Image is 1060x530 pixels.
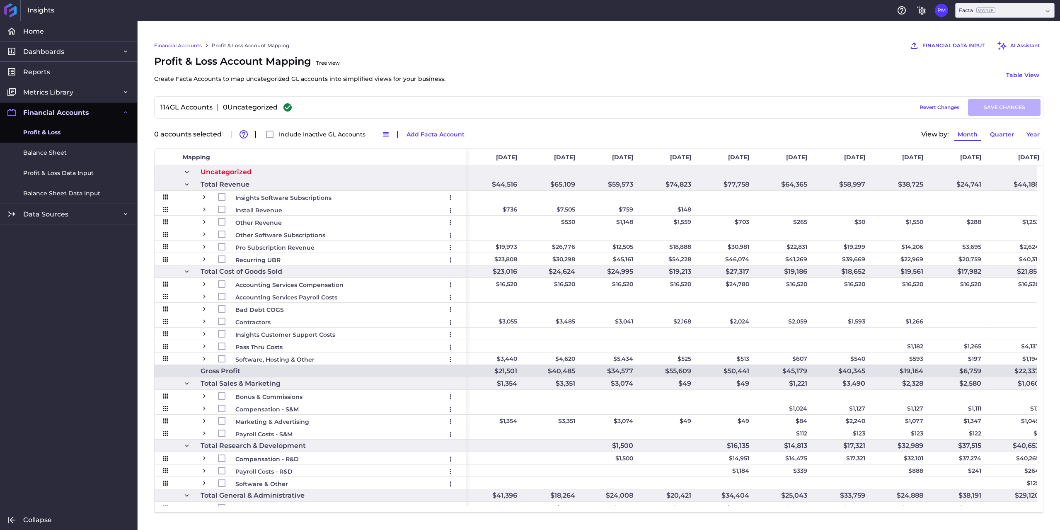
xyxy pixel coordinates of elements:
[814,427,872,439] div: $123
[930,353,988,365] div: $197
[235,279,344,291] span: Accounting Services Compensation
[988,340,1046,352] div: $4,137
[444,278,457,292] button: User Menu
[524,315,582,327] div: $3,485
[872,427,930,439] div: $123
[756,452,814,464] div: $14,475
[935,4,948,17] button: User Menu
[582,440,640,452] div: $1,500
[235,503,298,515] span: Compensation - G&A
[235,404,299,415] span: Compensation - S&M
[582,178,640,190] div: $59,573
[23,148,67,157] span: Balance Sheet
[640,377,698,389] div: $49
[582,216,640,228] div: $1,148
[756,415,814,427] div: $84
[235,428,293,440] span: Payroll Costs - S&M
[235,329,335,340] span: Insights Customer Support Costs
[988,464,1046,477] div: $264
[316,60,340,66] ins: Tree view
[872,365,930,377] div: $19,164
[155,477,466,489] div: Press SPACE to select this row.
[23,47,64,56] span: Dashboards
[444,353,457,366] button: User Menu
[524,365,582,377] div: $40,485
[872,216,930,228] div: $1,550
[698,489,756,501] div: $34,404
[988,452,1046,464] div: $40,265
[872,178,930,190] div: $38,725
[814,452,872,464] div: $17,321
[23,210,68,219] span: Data Sources
[988,265,1046,277] div: $21,851
[1002,68,1043,82] button: Table View
[930,253,988,265] div: $20,759
[988,377,1046,389] div: $1,060
[698,440,756,452] div: $16,135
[444,303,457,316] button: User Menu
[235,466,293,477] span: Payroll Costs - R&D
[155,303,466,315] div: Press SPACE to select this row.
[930,402,988,414] div: $1,111
[988,353,1046,365] div: $1,194
[698,241,756,253] div: $30,981
[582,415,640,427] div: $3,074
[235,229,325,241] span: Other Software Subscriptions
[986,128,1018,141] button: Quarter
[444,191,457,204] button: User Menu
[786,153,807,161] span: [DATE]
[930,415,988,427] div: $1,347
[155,228,466,241] div: Press SPACE to select this row.
[872,278,930,290] div: $16,520
[524,253,582,265] div: $30,298
[698,464,756,477] div: $1,184
[814,353,872,365] div: $540
[930,178,988,190] div: $24,741
[444,340,457,354] button: User Menu
[640,178,698,190] div: $74,823
[154,74,445,84] p: Create Facta Accounts to map uncategorized GL accounts into simplified views for your business.
[612,153,633,161] span: [DATE]
[235,354,315,365] span: Software, Hosting & Other
[872,402,930,414] div: $1,127
[201,266,282,277] span: Total Cost of Goods Sold
[698,365,756,377] div: $50,441
[466,415,524,427] div: $1,354
[223,104,278,111] div: 0 Uncategorized
[921,131,949,138] span: View by:
[23,68,50,76] span: Reports
[444,204,457,217] button: User Menu
[444,316,457,329] button: User Menu
[756,402,814,414] div: $1,024
[756,440,814,452] div: $14,813
[872,377,930,389] div: $2,328
[466,489,524,501] div: $41,396
[444,403,457,416] button: User Menu
[872,440,930,452] div: $32,989
[814,265,872,277] div: $18,652
[155,353,466,365] div: Press SPACE to select this row.
[444,465,457,478] button: User Menu
[872,489,930,501] div: $24,888
[930,464,988,477] div: $241
[235,453,299,465] span: Compensation - R&D
[235,416,309,428] span: Marketing & Advertising
[444,216,457,229] button: User Menu
[872,340,930,352] div: $1,182
[155,464,466,477] div: Press SPACE to select this row.
[23,27,44,36] span: Home
[640,489,698,501] div: $20,421
[698,278,756,290] div: $24,780
[155,402,466,415] div: Press SPACE to select this row.
[698,502,756,514] div: $25,422
[154,131,227,138] div: 0 accounts selected
[988,427,1046,439] div: $1
[954,128,981,141] button: Month
[466,377,524,389] div: $1,354
[915,4,928,17] button: General Settings
[235,316,271,328] span: Contractors
[756,377,814,389] div: $1,221
[155,290,466,303] div: Press SPACE to select this row.
[155,278,466,290] div: Press SPACE to select this row.
[582,489,640,501] div: $24,008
